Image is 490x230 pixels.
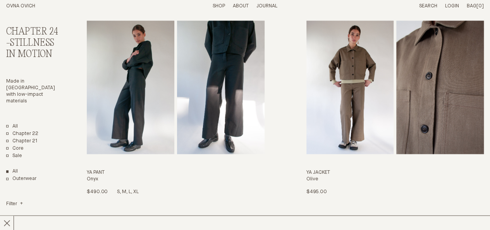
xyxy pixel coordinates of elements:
[87,21,174,154] img: Ya Pant
[6,138,38,145] a: Chapter 21
[467,3,476,9] span: Bag
[87,21,264,195] a: Ya Pant
[306,169,484,176] h3: Ya Jacket
[6,176,36,182] a: Outerwear
[6,3,35,9] a: Home
[6,131,38,137] a: Chapter 22
[133,189,139,194] span: XL
[117,189,122,194] span: S
[233,3,249,10] summary: About
[87,176,264,183] h4: Onyx
[6,26,60,60] h2: Chapter 24 -Stillness in Motion
[6,168,18,175] a: Show All
[306,21,484,195] a: Ya Jacket
[445,3,459,9] a: Login
[129,189,133,194] span: L
[419,3,437,9] a: Search
[6,145,24,152] a: Core
[87,189,108,194] span: $490.00
[6,153,22,159] a: Sale
[6,123,18,130] a: All
[213,3,225,9] a: Shop
[306,189,327,194] span: $495.00
[6,201,23,208] summary: Filter
[306,21,394,154] img: Ya Jacket
[306,176,484,183] h4: Olive
[87,169,264,176] h3: Ya Pant
[476,3,484,9] span: [0]
[122,189,129,194] span: M
[6,79,55,104] span: Made in [GEOGRAPHIC_DATA] with low-impact materials
[256,3,277,9] a: Journal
